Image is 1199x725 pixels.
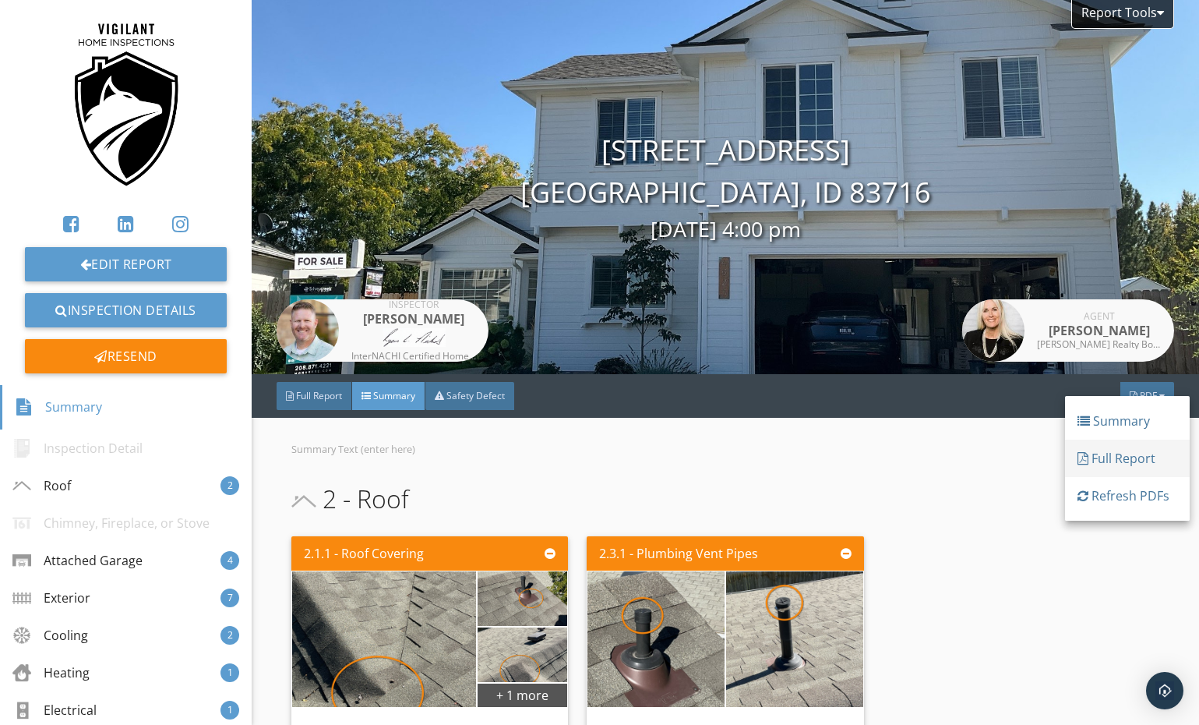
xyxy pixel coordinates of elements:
div: Refresh PDFs [1077,486,1177,505]
div: 7 [220,589,239,607]
p: Summary Text (enter here) [291,443,1159,455]
span: Safety Defect [446,389,505,402]
div: InterNACHI Certified Home Inspector - NACHI19111119 [351,352,476,361]
div: Summary [1077,412,1177,430]
div: Heating [12,663,90,682]
div: 1 [220,663,239,682]
img: Scan_2020-1-20_12.13.48.jpg [383,328,446,347]
div: Chimney, Fireplace, or Stove [12,514,210,532]
div: + 1 more [478,682,568,707]
div: [DATE] 4:00 pm [252,214,1199,246]
img: photo.jpg [471,531,573,667]
div: 1 [220,701,239,720]
div: [STREET_ADDRESS] [GEOGRAPHIC_DATA], ID 83716 [252,129,1199,246]
div: 4 [220,551,239,570]
div: Open Intercom Messenger [1146,672,1183,709]
div: 2 [220,626,239,645]
div: Inspector [351,300,476,309]
img: elizabeth.jpg [962,299,1024,362]
div: Inspection Detail [12,439,143,458]
div: Resend [25,339,227,373]
div: 2.1.1 - Roof Covering [304,544,424,563]
div: [PERSON_NAME] [1037,321,1162,340]
img: photo.jpg [471,587,573,723]
span: Summary [373,389,415,402]
a: Summary [1065,402,1190,440]
div: Summary [15,394,102,421]
div: 2 [220,476,239,495]
div: Roof [12,476,71,495]
div: Attached Garage [12,551,143,570]
span: Full Report [296,389,342,402]
div: 2.3.1 - Plumbing Vent Pipes [599,544,758,563]
a: Edit Report [25,247,227,281]
div: [PERSON_NAME] Realty Boise [1037,340,1162,349]
div: Full Report [1077,449,1177,468]
span: PDF [1140,389,1157,402]
div: [PERSON_NAME] [351,309,476,328]
a: Inspector [PERSON_NAME] InterNACHI Certified Home Inspector - NACHI19111119 [277,299,488,362]
div: Exterior [12,589,90,607]
div: Electrical [12,701,97,720]
span: 2 - Roof [291,480,409,518]
a: Inspection Details [25,293,227,327]
div: Cooling [12,626,88,645]
a: Full Report [1065,440,1190,477]
img: img_2123.jpg [277,299,339,362]
div: Agent [1037,312,1162,321]
img: vigilant.jpg [51,12,201,200]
